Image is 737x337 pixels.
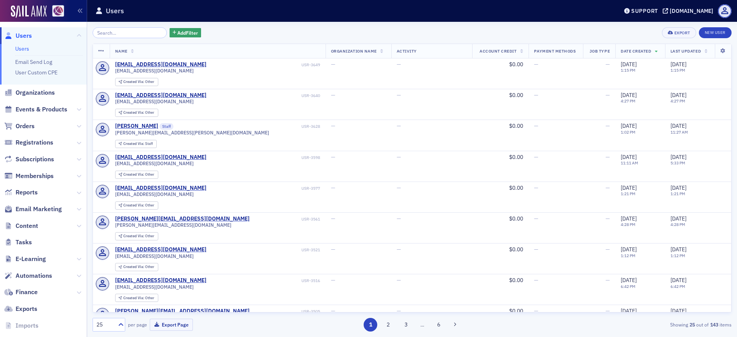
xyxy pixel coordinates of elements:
[123,80,154,84] div: Other
[331,122,335,129] span: —
[251,217,320,222] div: USR-3561
[4,288,38,296] a: Finance
[208,62,320,67] div: USR-3649
[670,222,685,227] time: 4:28 PM
[123,296,154,300] div: Other
[115,215,250,222] a: [PERSON_NAME][EMAIL_ADDRESS][DOMAIN_NAME]
[115,263,158,271] div: Created Via: Other
[4,222,38,230] a: Content
[4,188,38,197] a: Reports
[115,154,207,161] a: [EMAIL_ADDRESS][DOMAIN_NAME]
[509,184,523,191] span: $0.00
[674,31,690,35] div: Export
[534,215,538,222] span: —
[331,307,335,314] span: —
[150,319,193,331] button: Export Page
[115,109,158,117] div: Created Via: Other
[115,92,207,99] a: [EMAIL_ADDRESS][DOMAIN_NAME]
[606,184,610,191] span: —
[397,92,401,99] span: —
[621,191,635,196] time: 1:21 PM
[175,124,320,129] div: USR-3628
[115,61,207,68] div: [EMAIL_ADDRESS][DOMAIN_NAME]
[4,255,46,263] a: E-Learning
[115,284,194,290] span: [EMAIL_ADDRESS][DOMAIN_NAME]
[115,68,194,74] span: [EMAIL_ADDRESS][DOMAIN_NAME]
[606,122,610,129] span: —
[15,69,58,76] a: User Custom CPE
[331,154,335,161] span: —
[621,98,635,104] time: 4:27 PM
[16,305,37,313] span: Exports
[331,92,335,99] span: —
[509,154,523,161] span: $0.00
[11,5,47,18] a: SailAMX
[699,27,732,38] a: New User
[123,265,154,269] div: Other
[670,284,685,289] time: 6:42 PM
[480,48,516,54] span: Account Credit
[397,307,401,314] span: —
[16,122,35,131] span: Orders
[115,201,158,210] div: Created Via: Other
[331,184,335,191] span: —
[397,277,401,284] span: —
[115,308,250,315] a: [PERSON_NAME][EMAIL_ADDRESS][DOMAIN_NAME]
[534,307,538,314] span: —
[123,79,145,84] span: Created Via :
[4,122,35,131] a: Orders
[621,92,637,99] span: [DATE]
[4,205,62,213] a: Email Marketing
[123,233,145,238] span: Created Via :
[4,88,55,97] a: Organizations
[123,142,153,146] div: Staff
[331,48,377,54] span: Organization Name
[115,222,231,228] span: [PERSON_NAME][EMAIL_ADDRESS][DOMAIN_NAME]
[115,161,194,166] span: [EMAIL_ADDRESS][DOMAIN_NAME]
[663,8,716,14] button: [DOMAIN_NAME]
[208,278,320,283] div: USR-3516
[670,160,685,166] time: 5:33 PM
[16,222,38,230] span: Content
[621,246,637,253] span: [DATE]
[670,307,686,314] span: [DATE]
[115,246,207,253] a: [EMAIL_ADDRESS][DOMAIN_NAME]
[399,318,413,332] button: 3
[397,48,417,54] span: Activity
[606,215,610,222] span: —
[718,4,732,18] span: Profile
[208,186,320,191] div: USR-3577
[115,130,269,136] span: [PERSON_NAME][EMAIL_ADDRESS][PERSON_NAME][DOMAIN_NAME]
[123,110,145,115] span: Created Via :
[670,61,686,68] span: [DATE]
[208,93,320,98] div: USR-3640
[128,321,147,328] label: per page
[621,154,637,161] span: [DATE]
[115,185,207,192] div: [EMAIL_ADDRESS][DOMAIN_NAME]
[621,184,637,191] span: [DATE]
[670,67,685,73] time: 1:15 PM
[115,191,194,197] span: [EMAIL_ADDRESS][DOMAIN_NAME]
[15,58,52,65] a: Email Send Log
[688,321,696,328] strong: 25
[4,272,52,280] a: Automations
[16,172,54,180] span: Memberships
[534,122,538,129] span: —
[621,67,635,73] time: 1:15 PM
[115,78,158,86] div: Created Via: Other
[670,215,686,222] span: [DATE]
[251,309,320,314] div: USR-3505
[16,138,53,147] span: Registrations
[432,318,445,332] button: 6
[331,246,335,253] span: —
[16,272,52,280] span: Automations
[606,154,610,161] span: —
[52,5,64,17] img: SailAMX
[170,28,201,38] button: AddFilter
[621,253,635,258] time: 1:12 PM
[534,154,538,161] span: —
[509,277,523,284] span: $0.00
